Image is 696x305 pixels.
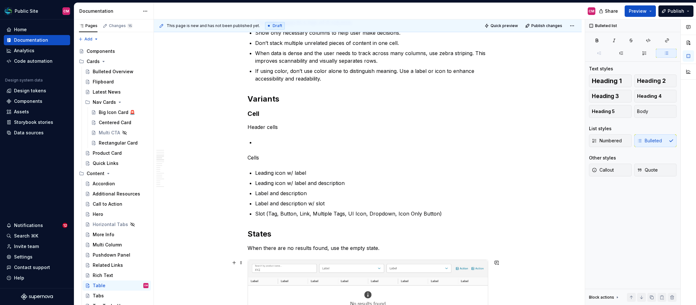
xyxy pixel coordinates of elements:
[14,233,38,239] div: Search ⌘K
[93,99,116,105] div: Nav Cards
[255,169,488,177] p: Leading icon w/ label
[93,252,130,258] div: Pushdown Panel
[4,107,70,117] a: Assets
[4,252,70,262] a: Settings
[83,67,151,77] a: Bulleted Overview
[255,200,488,207] p: Label and description w/ slot
[14,88,46,94] div: Design tokens
[637,167,658,173] span: Quote
[248,154,488,161] p: Cells
[83,230,151,240] a: More Info
[14,119,53,125] div: Storybook stories
[76,46,151,56] a: Components
[87,48,115,54] div: Components
[629,8,647,14] span: Preview
[658,5,693,17] button: Publish
[83,209,151,219] a: Hero
[634,74,677,87] button: Heading 2
[634,90,677,103] button: Heading 4
[79,8,140,14] div: Documentation
[93,242,122,248] div: Multi Column
[14,109,29,115] div: Assets
[87,58,100,65] div: Cards
[637,93,662,99] span: Heading 4
[93,89,121,95] div: Latest News
[4,86,70,96] a: Design tokens
[589,293,620,302] div: Block actions
[5,78,43,83] div: Design system data
[14,26,27,33] div: Home
[589,125,612,132] div: List styles
[99,119,131,126] div: Centered Card
[14,264,50,271] div: Contact support
[93,231,114,238] div: More Info
[589,90,632,103] button: Heading 3
[83,158,151,168] a: Quick Links
[89,128,151,138] a: Multi CTA
[592,167,614,173] span: Callout
[83,260,151,270] a: Related Links
[15,8,38,14] div: Public Site
[255,67,488,82] p: If using color, don’t use color alone to distinguish meaning. Use a label or icon to enhance acce...
[248,94,488,104] h2: Variants
[248,229,488,239] h2: States
[4,25,70,35] a: Home
[87,170,104,177] div: Content
[483,21,521,30] button: Quick preview
[83,291,151,301] a: Tabs
[14,222,43,229] div: Notifications
[79,23,97,28] div: Pages
[93,221,128,228] div: Horizontal Tabs
[255,179,488,187] p: Leading icon w/ label and description
[491,23,518,28] span: Quick preview
[83,97,151,107] div: Nav Cards
[83,148,151,158] a: Product Card
[589,105,632,118] button: Heading 5
[637,108,648,115] span: Body
[589,155,616,161] div: Other styles
[255,210,488,217] p: Slot (Tag, Button, Link, Multiple Tags, UI Icon, Dropdown, Icon Only Button)
[83,270,151,280] a: Rich Text
[93,191,140,197] div: Additional Resources
[63,9,69,14] div: CM
[668,8,684,14] span: Publish
[248,123,488,131] p: Header cells
[523,21,565,30] button: Publish changes
[99,140,138,146] div: Rectangular Card
[93,211,103,217] div: Hero
[83,87,151,97] a: Latest News
[248,109,488,118] h3: Cell
[76,168,151,179] div: Content
[531,23,562,28] span: Publish changes
[14,254,32,260] div: Settings
[625,5,656,17] button: Preview
[4,35,70,45] a: Documentation
[14,243,39,250] div: Invite team
[4,56,70,66] a: Code automation
[83,240,151,250] a: Multi Column
[589,74,632,87] button: Heading 1
[83,199,151,209] a: Call to Action
[93,201,122,207] div: Call to Action
[592,93,619,99] span: Heading 3
[62,223,68,228] span: 12
[93,181,115,187] div: Accordion
[273,23,282,28] span: Draft
[21,294,53,300] svg: Supernova Logo
[4,128,70,138] a: Data sources
[592,78,622,84] span: Heading 1
[93,262,123,268] div: Related Links
[589,66,613,72] div: Text styles
[589,164,632,176] button: Callout
[596,5,622,17] button: Share
[83,77,151,87] a: Flipboard
[127,23,133,28] span: 15
[589,9,594,14] div: CM
[4,220,70,231] button: Notifications12
[248,244,488,252] p: When there are no results found, use the empty state.
[14,37,48,43] div: Documentation
[1,4,73,18] button: Public SiteCM
[76,56,151,67] div: Cards
[83,280,151,291] a: TableCM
